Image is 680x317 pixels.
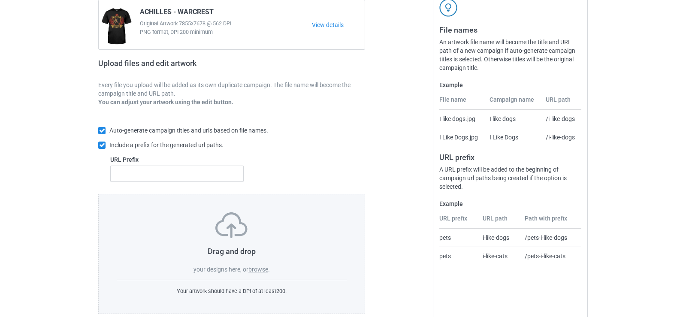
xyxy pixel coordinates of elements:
label: URL Prefix [110,155,244,164]
h3: Drag and drop [117,246,347,256]
a: View details [312,21,365,29]
span: Your artwork should have a DPI of at least 200 . [177,288,287,294]
th: File name [439,95,484,110]
label: browse [248,266,268,273]
p: Every file you upload will be added as its own duplicate campaign. The file name will become the ... [98,81,365,98]
td: pets [439,247,478,265]
td: I Like Dogs [485,128,541,146]
td: i-like-cats [478,247,520,265]
th: URL prefix [439,214,478,229]
td: I like dogs.jpg [439,110,484,128]
td: i-like-dogs [478,229,520,247]
td: /i-like-dogs [541,110,581,128]
th: Path with prefix [520,214,581,229]
td: pets [439,229,478,247]
h3: File names [439,25,581,35]
th: URL path [541,95,581,110]
img: svg+xml;base64,PD94bWwgdmVyc2lvbj0iMS4wIiBlbmNvZGluZz0iVVRGLTgiPz4KPHN2ZyB3aWR0aD0iNzVweCIgaGVpZ2... [215,212,248,238]
th: Campaign name [485,95,541,110]
label: Example [439,81,581,89]
span: your designs here, or [193,266,248,273]
label: Example [439,199,581,208]
td: /pets-i-like-dogs [520,229,581,247]
span: . [268,266,270,273]
td: /i-like-dogs [541,128,581,146]
h2: Upload files and edit artwork [98,59,258,75]
td: /pets-i-like-cats [520,247,581,265]
span: Original Artwork 7855x7678 @ 562 DPI [140,19,312,28]
span: Auto-generate campaign titles and urls based on file names. [109,127,268,134]
h3: URL prefix [439,152,581,162]
span: Include a prefix for the generated url paths. [109,142,224,148]
b: You can adjust your artwork using the edit button. [98,99,233,106]
td: I like dogs [485,110,541,128]
div: A URL prefix will be added to the beginning of campaign url paths being created if the option is ... [439,165,581,191]
div: An artwork file name will become the title and URL path of a new campaign if auto-generate campai... [439,38,581,72]
span: PNG format, DPI 200 minimum [140,28,312,36]
span: ACHILLES - WARCREST [140,8,214,19]
td: I Like Dogs.jpg [439,128,484,146]
th: URL path [478,214,520,229]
